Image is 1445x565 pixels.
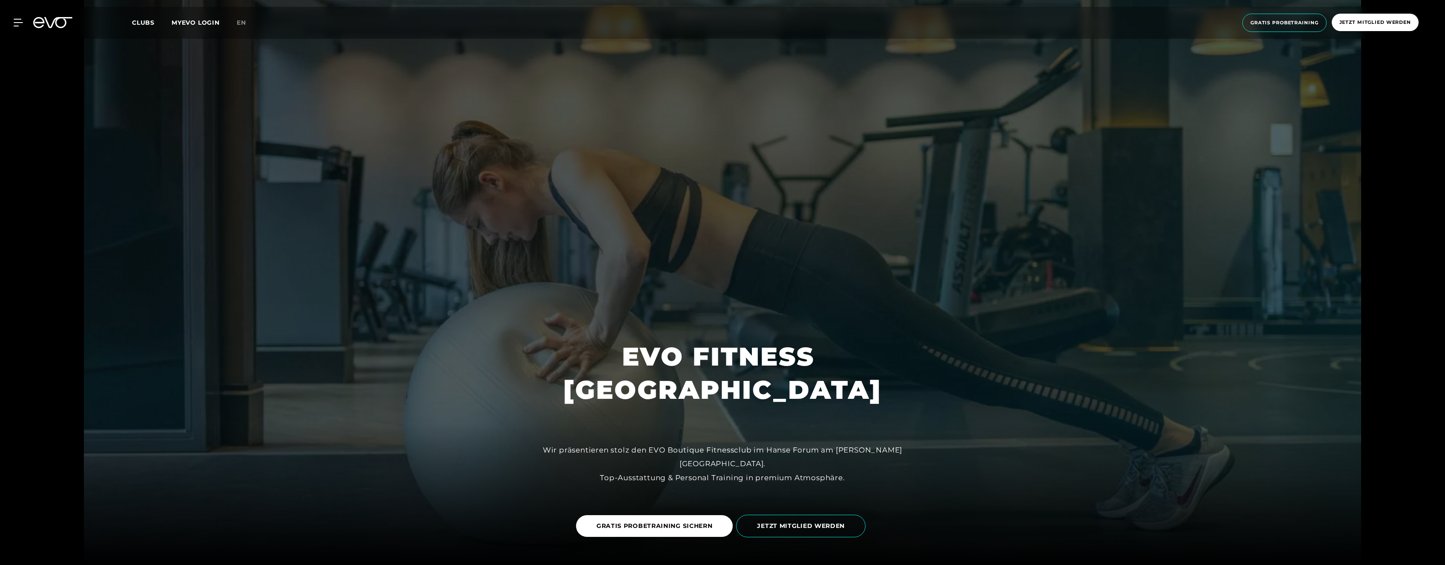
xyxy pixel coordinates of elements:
a: MYEVO LOGIN [172,19,220,26]
a: GRATIS PROBETRAINING SICHERN [576,509,737,543]
span: GRATIS PROBETRAINING SICHERN [596,522,713,530]
div: Wir präsentieren stolz den EVO Boutique Fitnessclub im Hanse Forum am [PERSON_NAME][GEOGRAPHIC_DA... [531,443,914,484]
span: Jetzt Mitglied werden [1339,19,1411,26]
span: Clubs [132,19,155,26]
h1: EVO FITNESS [GEOGRAPHIC_DATA] [563,340,882,406]
a: Jetzt Mitglied werden [1329,14,1421,32]
span: en [237,19,246,26]
a: Clubs [132,18,172,26]
span: JETZT MITGLIED WERDEN [757,522,845,530]
span: Gratis Probetraining [1250,19,1319,26]
a: en [237,18,256,28]
a: JETZT MITGLIED WERDEN [736,508,869,544]
a: Gratis Probetraining [1240,14,1329,32]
